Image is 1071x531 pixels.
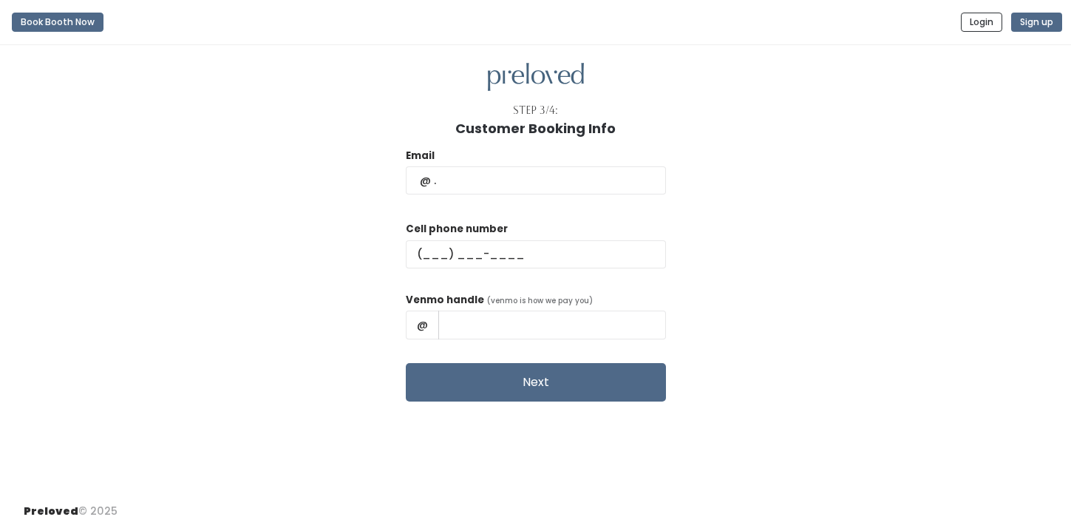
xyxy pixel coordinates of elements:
[1011,13,1062,32] button: Sign up
[12,13,103,32] button: Book Booth Now
[487,295,593,306] span: (venmo is how we pay you)
[24,492,118,519] div: © 2025
[406,149,435,163] label: Email
[406,222,508,237] label: Cell phone number
[24,504,78,518] span: Preloved
[406,363,666,402] button: Next
[513,103,558,118] div: Step 3/4:
[488,63,584,92] img: preloved logo
[406,311,439,339] span: @
[406,166,666,195] input: @ .
[406,240,666,268] input: (___) ___-____
[12,6,103,38] a: Book Booth Now
[455,121,616,136] h1: Customer Booking Info
[406,293,484,308] label: Venmo handle
[961,13,1002,32] button: Login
